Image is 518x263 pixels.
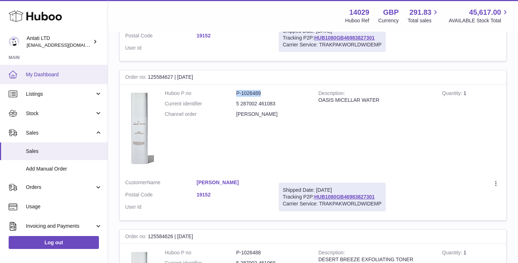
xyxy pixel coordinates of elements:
span: Listings [26,91,95,98]
div: OASIS MICELLAR WATER [318,97,431,104]
strong: Description [318,250,345,257]
div: Huboo Ref [345,17,369,24]
strong: Quantity [442,250,464,257]
strong: Order no [125,233,148,241]
dd: P-1026488 [236,249,308,256]
span: Total sales [408,17,440,24]
div: Tracking P2P: [279,24,386,52]
strong: 14029 [349,8,369,17]
dt: Current identifier [165,100,236,107]
a: HUB1080GB46983827301 [314,194,374,200]
span: [EMAIL_ADDRESS][DOMAIN_NAME] [27,42,106,48]
span: Sales [26,148,102,155]
div: Carrier Service: TRAKPAKWORLDWIDEMP [283,200,382,207]
a: 19152 [197,32,268,39]
dt: Name [125,179,197,188]
span: Orders [26,184,95,191]
dt: Postal Code [125,32,197,41]
div: Carrier Service: TRAKPAKWORLDWIDEMP [283,41,382,48]
div: Tracking P2P: [279,183,386,211]
div: 125584627 | [DATE] [120,70,506,85]
dt: User Id [125,204,197,210]
span: Sales [26,130,95,136]
span: Stock [26,110,95,117]
a: 19152 [197,191,268,198]
dt: Huboo P no [165,90,236,97]
a: Log out [9,236,99,249]
dd: [PERSON_NAME] [236,111,308,118]
div: 125584626 | [DATE] [120,230,506,244]
a: [PERSON_NAME] [197,179,268,186]
strong: GBP [383,8,399,17]
strong: Quantity [442,90,464,98]
span: My Dashboard [26,71,102,78]
dd: P-1026489 [236,90,308,97]
a: HUB1080GB46983827301 [314,35,374,41]
a: 45,617.00 AVAILABLE Stock Total [449,8,509,24]
div: Antati LTD [27,35,91,49]
div: DESERT BREEZE EXFOLIATING TONER [318,256,431,263]
a: 291.83 Total sales [408,8,440,24]
strong: Order no [125,74,148,82]
div: Currency [378,17,399,24]
span: Usage [26,203,102,210]
strong: Description [318,90,345,98]
td: 1 [437,85,506,174]
dt: User Id [125,45,197,51]
dt: Postal Code [125,191,197,200]
span: 45,617.00 [469,8,501,17]
img: 1735333956.png [125,90,154,167]
span: Add Manual Order [26,165,102,172]
span: Customer [125,180,147,185]
dd: 5 287002 461083 [236,100,308,107]
dt: Channel order [165,111,236,118]
div: Shipped Date: [DATE] [283,187,382,194]
dt: Huboo P no [165,249,236,256]
img: toufic@antatiskin.com [9,36,19,47]
span: AVAILABLE Stock Total [449,17,509,24]
span: 291.83 [409,8,431,17]
span: Invoicing and Payments [26,223,95,230]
